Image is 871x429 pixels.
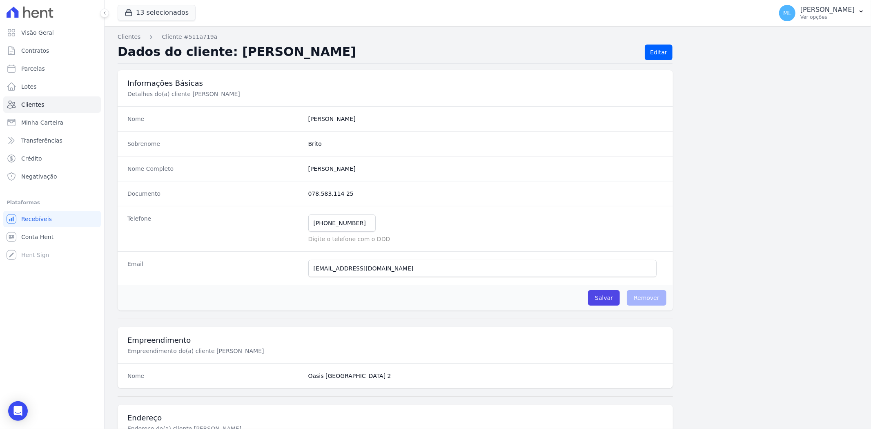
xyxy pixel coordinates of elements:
dt: Nome [127,372,302,380]
span: Transferências [21,136,62,145]
a: Conta Hent [3,229,101,245]
button: 13 selecionados [118,5,196,20]
dt: Sobrenome [127,140,302,148]
span: Recebíveis [21,215,52,223]
a: Clientes [118,33,140,41]
nav: Breadcrumb [118,33,858,41]
span: Negativação [21,172,57,181]
span: Minha Carteira [21,118,63,127]
h2: Dados do cliente: [PERSON_NAME] [118,45,638,60]
div: Open Intercom Messenger [8,401,28,421]
p: Detalhes do(a) cliente [PERSON_NAME] [127,90,402,98]
a: Visão Geral [3,25,101,41]
dt: Nome Completo [127,165,302,173]
dt: Nome [127,115,302,123]
p: Digite o telefone com o DDD [308,235,663,243]
dt: Documento [127,190,302,198]
p: Empreendimento do(a) cliente [PERSON_NAME] [127,347,402,355]
span: Remover [627,290,666,306]
h3: Endereço [127,413,663,423]
dd: Oasis [GEOGRAPHIC_DATA] 2 [308,372,663,380]
a: Clientes [3,96,101,113]
a: Crédito [3,150,101,167]
span: Parcelas [21,65,45,73]
a: Recebíveis [3,211,101,227]
h3: Informações Básicas [127,78,663,88]
span: Visão Geral [21,29,54,37]
dd: Brito [308,140,663,148]
span: Crédito [21,154,42,163]
dd: 078.583.114 25 [308,190,663,198]
a: Negativação [3,168,101,185]
a: Editar [645,45,672,60]
a: Lotes [3,78,101,95]
input: Salvar [588,290,620,306]
span: Lotes [21,83,37,91]
span: Clientes [21,101,44,109]
a: Transferências [3,132,101,149]
div: Plataformas [7,198,98,208]
button: ML [PERSON_NAME] Ver opções [773,2,871,25]
span: Conta Hent [21,233,53,241]
dt: Telefone [127,214,302,243]
dd: [PERSON_NAME] [308,165,663,173]
a: Cliente #511a719a [162,33,217,41]
h3: Empreendimento [127,335,663,345]
span: Contratos [21,47,49,55]
dt: Email [127,260,302,277]
a: Minha Carteira [3,114,101,131]
dd: [PERSON_NAME] [308,115,663,123]
a: Contratos [3,42,101,59]
p: Ver opções [800,14,855,20]
span: ML [783,10,791,16]
p: [PERSON_NAME] [800,6,855,14]
a: Parcelas [3,60,101,77]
